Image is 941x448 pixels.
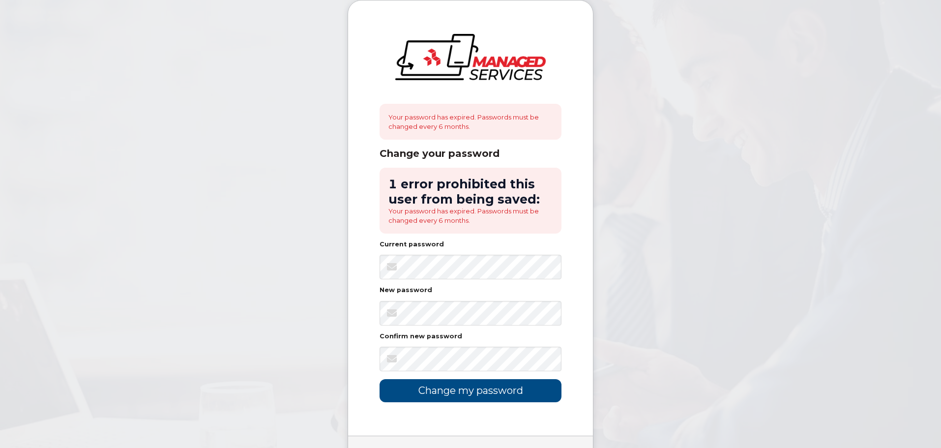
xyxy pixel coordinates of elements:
img: logo-large.png [395,34,546,80]
div: Your password has expired. Passwords must be changed every 6 months. [380,104,561,140]
h2: 1 error prohibited this user from being saved: [388,177,553,207]
label: Confirm new password [380,333,462,340]
li: Your password has expired. Passwords must be changed every 6 months. [388,207,553,225]
label: Current password [380,241,444,248]
label: New password [380,287,432,294]
input: Change my password [380,379,561,402]
div: Change your password [380,148,561,160]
